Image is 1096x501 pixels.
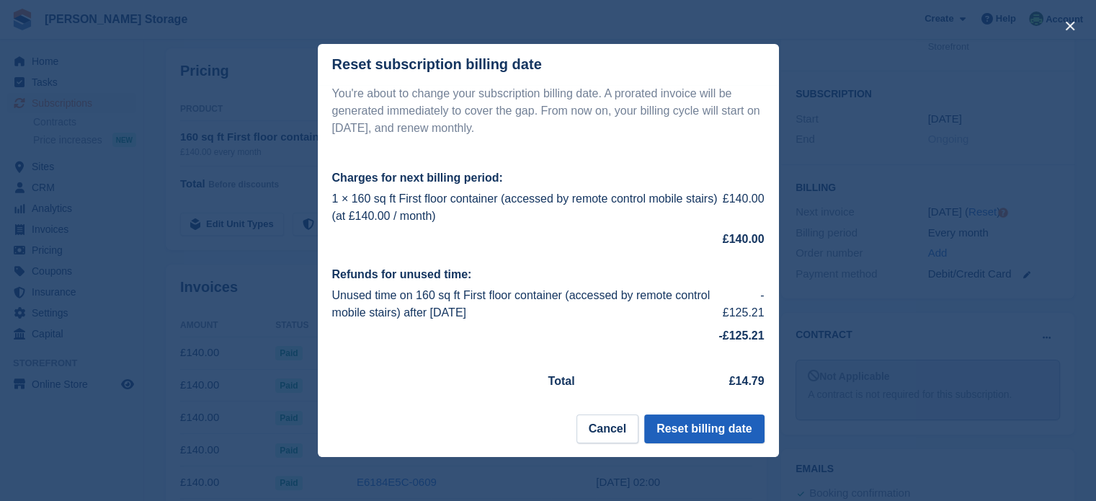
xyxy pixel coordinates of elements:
strong: -£125.21 [718,329,764,342]
div: Reset subscription billing date [332,56,542,73]
td: £140.00 [723,187,765,228]
button: close [1059,14,1082,37]
td: Unused time on 160 sq ft First floor container (accessed by remote control mobile stairs) after [... [332,284,720,324]
button: Reset billing date [644,414,764,443]
strong: Total [548,375,575,387]
td: -£125.21 [720,284,765,324]
strong: £140.00 [723,233,765,245]
h2: Refunds for unused time: [332,268,765,281]
h2: Charges for next billing period: [332,172,765,185]
strong: £14.79 [729,375,765,387]
td: 1 × 160 sq ft First floor container (accessed by remote control mobile stairs) (at £140.00 / month) [332,187,723,228]
p: You're about to change your subscription billing date. A prorated invoice will be generated immed... [332,85,765,137]
button: Cancel [576,414,638,443]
